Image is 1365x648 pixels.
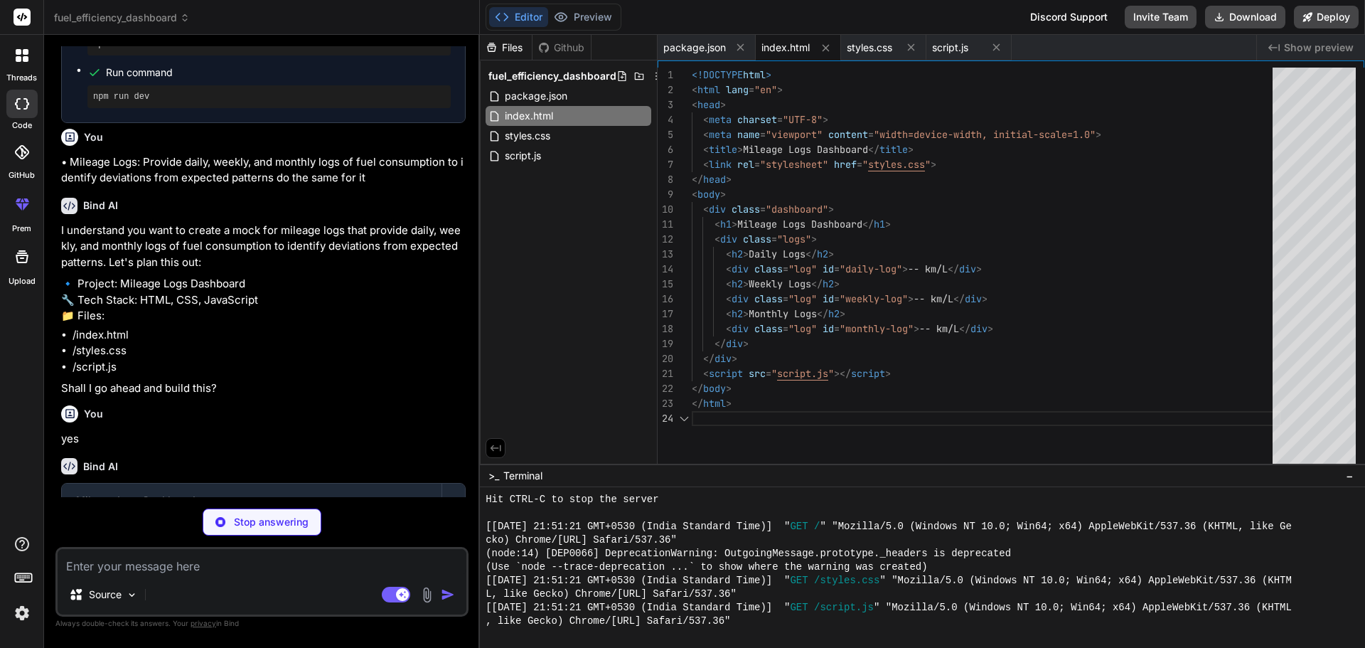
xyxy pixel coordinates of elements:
span: script [851,367,885,380]
span: < [703,203,709,216]
span: [[DATE] 21:51:21 GMT+0530 (India Standard Time)] " [486,601,790,615]
button: Mileage Logs DashboardClick to open Workbench [62,484,441,531]
span: div [726,337,743,350]
span: < [726,277,732,290]
span: > [726,397,732,410]
span: /styles.css [814,574,879,588]
button: Download [1205,6,1285,28]
span: > [777,83,783,96]
span: Mileage Logs Dashboard [743,143,868,156]
div: 20 [658,351,673,366]
div: 17 [658,307,673,322]
span: < [703,158,709,171]
span: h1 [720,218,732,230]
span: h2 [823,277,834,290]
span: < [692,98,697,111]
span: </ [714,337,726,350]
div: Click to collapse the range. [675,411,693,426]
span: >_ [488,469,499,483]
span: head [697,98,720,111]
span: < [714,218,720,230]
span: h2 [732,277,743,290]
span: < [703,128,709,141]
span: < [726,248,732,260]
span: "UTF-8" [783,113,823,126]
span: -- km/L [919,322,959,335]
span: Monthly Logs [749,307,817,320]
span: = [834,322,840,335]
img: Pick Models [126,589,138,601]
span: = [766,367,771,380]
span: package.json [503,87,569,105]
span: < [692,188,697,201]
p: Always double-check its answers. Your in Bind [55,617,469,630]
div: 22 [658,381,673,396]
span: </ [703,352,714,365]
span: h2 [828,307,840,320]
span: -- km/L [908,262,948,275]
div: 19 [658,336,673,351]
span: Hit CTRL-C to stop the server [486,493,659,506]
h6: You [84,130,103,144]
span: < [726,292,732,305]
span: meta [709,113,732,126]
span: GET [790,601,808,615]
span: link [709,158,732,171]
span: styles.css [503,127,552,144]
span: rel [737,158,754,171]
span: [[DATE] 21:51:21 GMT+0530 (India Standard Time)] " [486,520,790,533]
span: </ [692,382,703,395]
div: 13 [658,247,673,262]
span: = [868,128,874,141]
span: < [726,307,732,320]
div: 10 [658,202,673,217]
button: − [1343,464,1356,487]
span: > [931,158,936,171]
span: script.js [777,367,828,380]
span: "en" [754,83,777,96]
span: > [766,68,771,81]
span: = [783,322,788,335]
span: (Use `node --trace-deprecation ...` to show where the warning was created) [486,561,927,574]
pre: npm run dev [93,91,445,102]
span: "log" [788,262,817,275]
span: > [902,262,908,275]
h6: You [84,407,103,421]
span: </ [692,397,703,410]
span: privacy [191,619,216,627]
span: " [925,158,931,171]
span: Daily Logs [749,248,805,260]
div: 2 [658,83,673,97]
span: lang [726,83,749,96]
span: " "Mozilla/5.0 (Windows NT 10.0; Win64; x64) AppleWebKit/537.36 (KHTML, like Ge [820,520,1291,533]
span: > [885,367,891,380]
span: " [771,367,777,380]
span: div [714,352,732,365]
span: > [987,322,993,335]
div: 14 [658,262,673,277]
span: cko) Chrome/[URL] Safari/537.36" [486,533,677,547]
span: "log" [788,292,817,305]
span: < [692,83,697,96]
label: code [12,119,32,132]
span: GET [790,574,808,588]
div: Discord Support [1022,6,1116,28]
span: </ [817,307,828,320]
span: L, like Gecko) Chrome/[URL] Safari/537.36" [486,588,737,601]
span: > [743,277,749,290]
span: html [743,68,766,81]
label: GitHub [9,169,35,181]
span: "weekly-log" [840,292,908,305]
span: h2 [732,307,743,320]
span: styles.css [868,158,925,171]
span: "stylesheet" [760,158,828,171]
span: "monthly-log" [840,322,914,335]
span: > [720,188,726,201]
span: > [840,307,845,320]
span: h2 [732,248,743,260]
span: Weekly Logs [749,277,811,290]
div: 12 [658,232,673,247]
span: h1 [874,218,885,230]
span: > [743,337,749,350]
span: id [823,322,834,335]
